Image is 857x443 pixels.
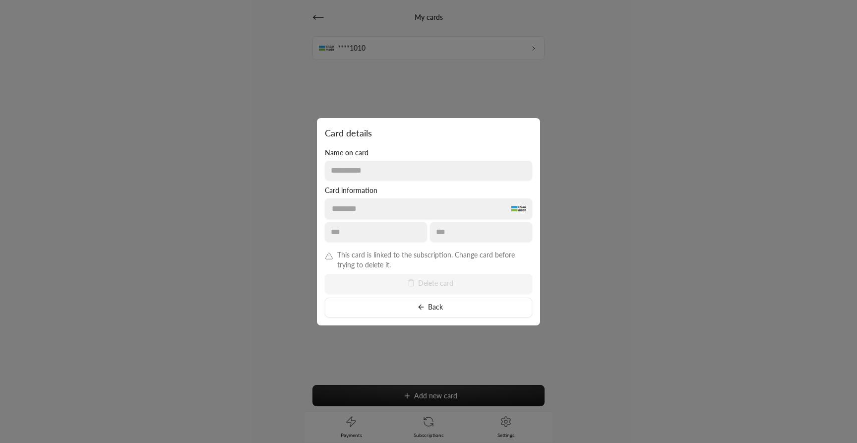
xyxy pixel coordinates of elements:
button: Back [325,298,532,317]
span: Card details [325,126,532,140]
label: Name on card [325,148,532,158]
label: Card information [325,186,532,195]
span: This card is linked to the subscription. Change card before trying to delete it. [337,250,532,270]
img: card logo [511,206,526,211]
